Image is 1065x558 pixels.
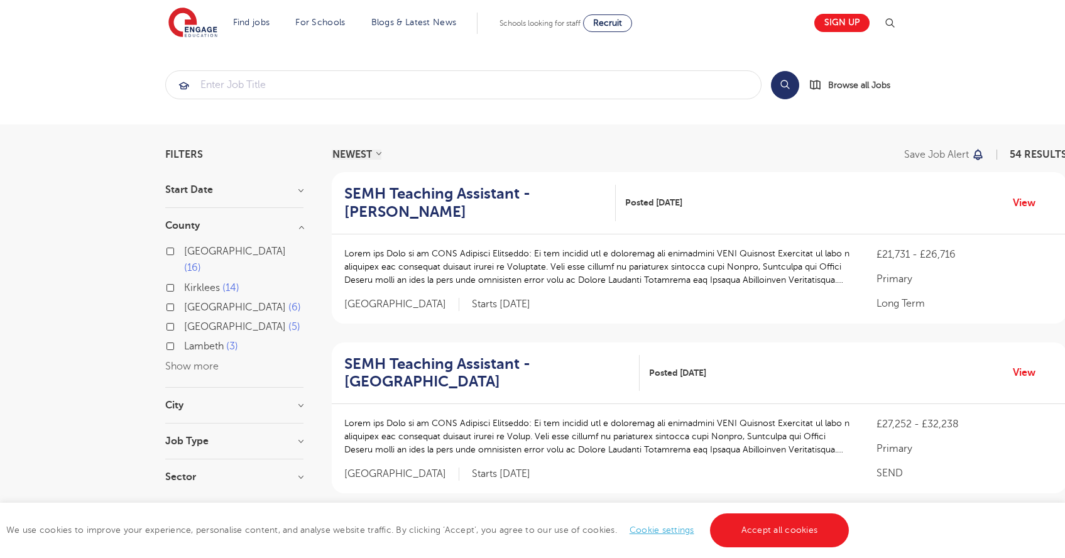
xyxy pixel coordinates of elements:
[295,18,345,27] a: For Schools
[472,468,530,481] p: Starts [DATE]
[233,18,270,27] a: Find jobs
[877,247,1054,262] p: £21,731 - £26,716
[625,196,682,209] span: Posted [DATE]
[877,417,1054,432] p: £27,252 - £32,238
[814,14,870,32] a: Sign up
[472,298,530,311] p: Starts [DATE]
[165,150,203,160] span: Filters
[184,282,220,293] span: Kirklees
[165,70,762,99] div: Submit
[184,341,192,349] input: Lambeth 3
[165,400,303,410] h3: City
[904,150,969,160] p: Save job alert
[288,302,301,313] span: 6
[649,366,706,380] span: Posted [DATE]
[710,513,849,547] a: Accept all cookies
[344,417,852,456] p: Lorem ips Dolo si am CONS Adipisci Elitseddo: Ei tem incidid utl e doloremag ali enimadmini VENI ...
[168,8,217,39] img: Engage Education
[165,436,303,446] h3: Job Type
[184,321,286,332] span: [GEOGRAPHIC_DATA]
[184,246,192,254] input: [GEOGRAPHIC_DATA] 16
[226,341,238,352] span: 3
[500,19,581,28] span: Schools looking for staff
[344,247,852,287] p: Lorem ips Dolo si am CONS Adipisci Elitseddo: Ei tem incidid utl e doloremag ali enimadmini VENI ...
[184,282,192,290] input: Kirklees 14
[184,341,224,352] span: Lambeth
[809,78,900,92] a: Browse all Jobs
[165,221,303,231] h3: County
[904,150,985,160] button: Save job alert
[828,78,890,92] span: Browse all Jobs
[630,525,694,535] a: Cookie settings
[877,296,1054,311] p: Long Term
[771,71,799,99] button: Search
[165,472,303,482] h3: Sector
[877,441,1054,456] p: Primary
[344,355,630,391] h2: SEMH Teaching Assistant - [GEOGRAPHIC_DATA]
[371,18,457,27] a: Blogs & Latest News
[593,18,622,28] span: Recruit
[877,271,1054,287] p: Primary
[344,185,616,221] a: SEMH Teaching Assistant - [PERSON_NAME]
[1013,364,1045,381] a: View
[222,282,239,293] span: 14
[184,302,286,313] span: [GEOGRAPHIC_DATA]
[184,302,192,310] input: [GEOGRAPHIC_DATA] 6
[184,246,286,257] span: [GEOGRAPHIC_DATA]
[344,468,459,481] span: [GEOGRAPHIC_DATA]
[583,14,632,32] a: Recruit
[184,321,192,329] input: [GEOGRAPHIC_DATA] 5
[1013,195,1045,211] a: View
[288,321,300,332] span: 5
[344,298,459,311] span: [GEOGRAPHIC_DATA]
[6,525,852,535] span: We use cookies to improve your experience, personalise content, and analyse website traffic. By c...
[166,71,761,99] input: Submit
[165,185,303,195] h3: Start Date
[184,262,201,273] span: 16
[877,466,1054,481] p: SEND
[165,361,219,372] button: Show more
[344,185,606,221] h2: SEMH Teaching Assistant - [PERSON_NAME]
[344,355,640,391] a: SEMH Teaching Assistant - [GEOGRAPHIC_DATA]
